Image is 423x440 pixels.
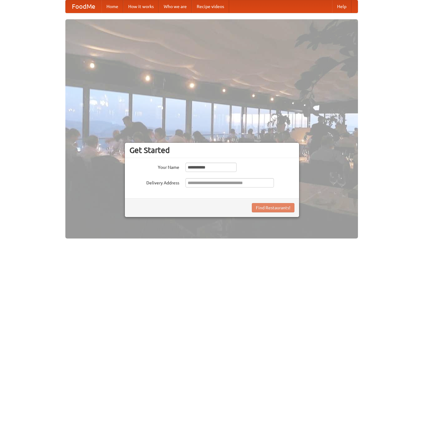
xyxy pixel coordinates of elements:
[252,203,294,212] button: Find Restaurants!
[129,178,179,186] label: Delivery Address
[129,163,179,170] label: Your Name
[332,0,351,13] a: Help
[129,146,294,155] h3: Get Started
[159,0,192,13] a: Who we are
[66,0,101,13] a: FoodMe
[123,0,159,13] a: How it works
[101,0,123,13] a: Home
[192,0,229,13] a: Recipe videos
